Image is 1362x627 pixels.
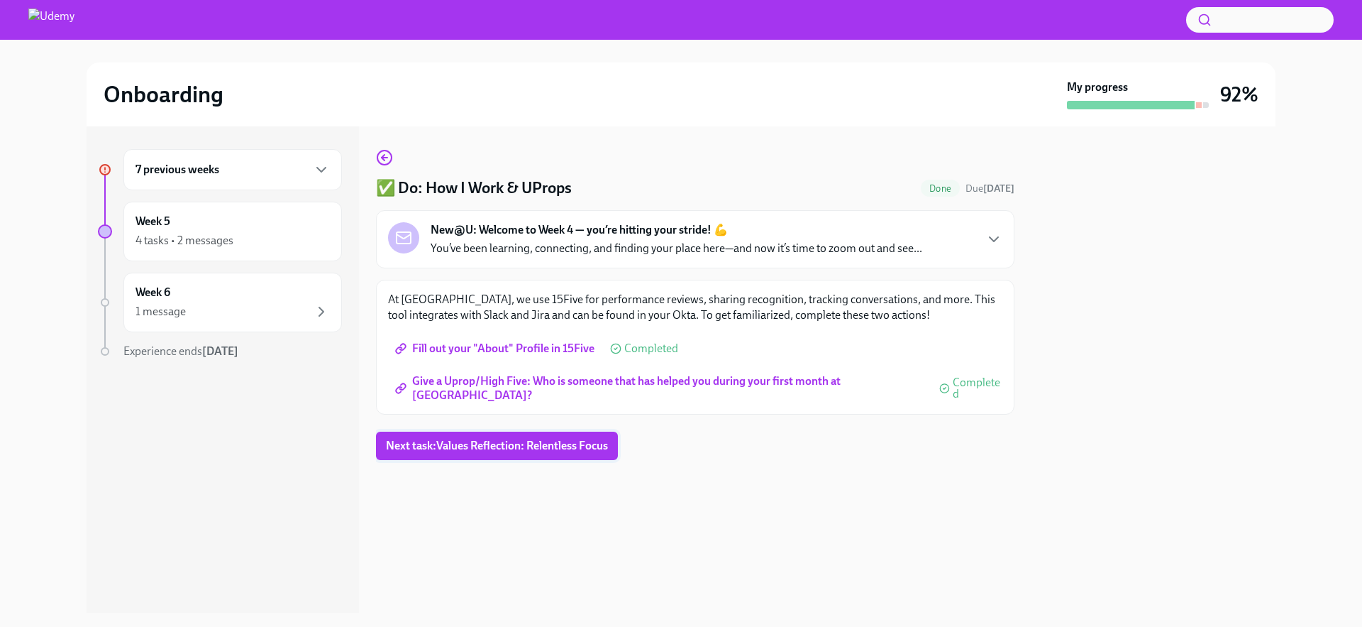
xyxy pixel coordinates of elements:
a: Week 61 message [98,273,342,332]
img: Udemy [28,9,74,31]
span: Fill out your "About" Profile in 15Five [398,342,594,356]
p: At [GEOGRAPHIC_DATA], we use 15Five for performance reviews, sharing recognition, tracking conver... [388,292,1002,323]
h6: 7 previous weeks [135,162,219,178]
strong: My progress [1067,80,1128,95]
span: Done [921,183,960,194]
div: 4 tasks • 2 messages [135,233,233,249]
a: Week 54 tasks • 2 messages [98,202,342,261]
div: 1 message [135,304,186,320]
span: Give a Uprop/High Five: Who is someone that has helped you during your first month at [GEOGRAPHIC... [398,381,924,396]
span: Completed [624,343,678,354]
div: 7 previous weeks [123,149,342,190]
p: You’ve been learning, connecting, and finding your place here—and now it’s time to zoom out and s... [431,241,922,256]
span: Experience ends [123,344,238,358]
span: Due [965,182,1014,195]
h6: Week 5 [135,214,170,229]
h3: 92% [1220,82,1258,107]
a: Give a Uprop/High Five: Who is someone that has helped you during your first month at [GEOGRAPHIC... [388,374,934,403]
span: Completed [953,377,1002,400]
strong: New@U: Welcome to Week 4 — you’re hitting your stride! 💪 [431,222,728,238]
span: September 6th, 2025 13:00 [965,182,1014,195]
h4: ✅ Do: How I Work & UProps [376,178,572,199]
strong: [DATE] [202,344,238,358]
span: Next task : Values Reflection: Relentless Focus [386,439,608,453]
h6: Week 6 [135,285,170,300]
h2: Onboarding [104,80,223,109]
button: Next task:Values Reflection: Relentless Focus [376,432,618,460]
strong: [DATE] [983,182,1014,195]
a: Fill out your "About" Profile in 15Five [388,334,604,363]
